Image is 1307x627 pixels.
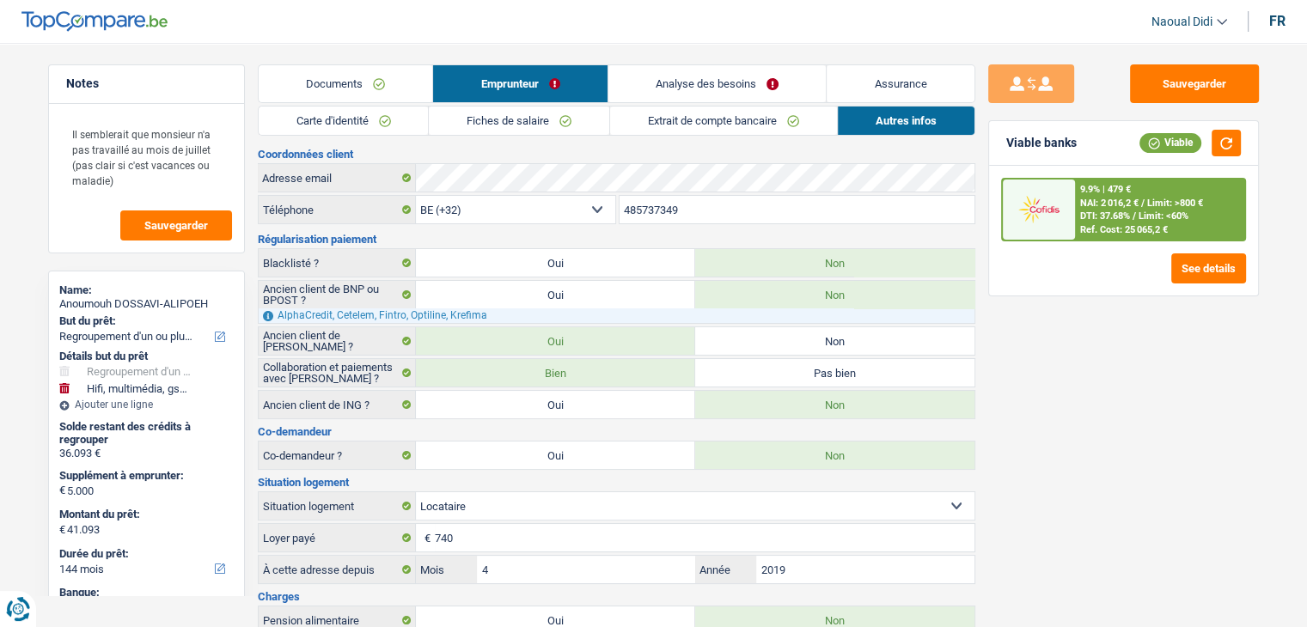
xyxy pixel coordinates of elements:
[59,420,234,447] div: Solde restant des crédits à regrouper
[59,399,234,411] div: Ajouter une ligne
[610,107,837,135] a: Extrait de compte bancaire
[120,210,232,240] button: Sauvegarder
[258,164,415,192] label: Adresse email
[1138,8,1227,36] a: Naoual Didi
[756,556,974,583] input: AAAA
[259,359,416,387] label: Collaboration et paiements avec [PERSON_NAME] ?
[59,523,65,537] span: €
[259,107,429,135] a: Carte d'identité
[259,65,433,102] a: Documents
[1006,136,1077,150] div: Viable banks
[416,524,435,551] span: €
[258,149,975,160] h3: Coordonnées client
[1171,253,1246,283] button: See details
[259,249,416,277] label: Blacklisté ?
[695,441,974,469] label: Non
[477,556,694,583] input: MM
[608,65,827,102] a: Analyse des besoins
[59,447,234,460] div: 36.093 €
[433,65,608,102] a: Emprunteur
[429,107,609,135] a: Fiches de salaire
[258,234,975,245] h3: Régularisation paiement
[1080,184,1131,195] div: 9.9% | 479 €
[1007,193,1071,225] img: Cofidis
[59,508,230,521] label: Montant du prêt:
[258,591,975,602] h3: Charges
[259,524,416,551] label: Loyer payé
[1080,210,1130,222] span: DTI: 37.68%
[1133,210,1136,222] span: /
[259,327,416,355] label: Ancien client de [PERSON_NAME] ?
[1080,198,1139,209] span: NAI: 2 016,2 €
[59,469,230,483] label: Supplément à emprunter:
[66,76,227,91] h5: Notes
[695,281,974,308] label: Non
[258,477,975,488] h3: Situation logement
[21,11,168,32] img: TopCompare Logo
[695,249,974,277] label: Non
[59,314,230,328] label: But du prêt:
[695,327,974,355] label: Non
[1139,210,1188,222] span: Limit: <60%
[59,586,230,600] label: Banque:
[59,547,230,561] label: Durée du prêt:
[416,391,695,418] label: Oui
[59,484,65,497] span: €
[416,327,695,355] label: Oui
[416,441,695,469] label: Oui
[416,281,695,308] label: Oui
[620,196,974,223] input: 401020304
[259,308,974,323] div: AlphaCredit, Cetelem, Fintro, Optiline, Krefima
[259,391,416,418] label: Ancien client de ING ?
[416,556,477,583] label: Mois
[695,391,974,418] label: Non
[258,426,975,437] h3: Co-demandeur
[259,492,416,520] label: Situation logement
[59,283,234,297] div: Name:
[1080,224,1168,235] div: Ref. Cost: 25 065,2 €
[1130,64,1259,103] button: Sauvegarder
[1269,13,1286,29] div: fr
[59,297,234,311] div: Anoumouh DOSSAVI-ALIPOEH
[1147,198,1203,209] span: Limit: >800 €
[259,196,416,223] label: Téléphone
[144,220,208,231] span: Sauvegarder
[416,249,695,277] label: Oui
[695,556,756,583] label: Année
[1151,15,1212,29] span: Naoual Didi
[259,556,416,583] label: À cette adresse depuis
[838,107,974,135] a: Autres infos
[1139,133,1201,152] div: Viable
[827,65,974,102] a: Assurance
[259,441,416,469] label: Co-demandeur ?
[695,359,974,387] label: Pas bien
[59,350,234,363] div: Détails but du prêt
[1141,198,1145,209] span: /
[416,359,695,387] label: Bien
[259,281,416,308] label: Ancien client de BNP ou BPOST ?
